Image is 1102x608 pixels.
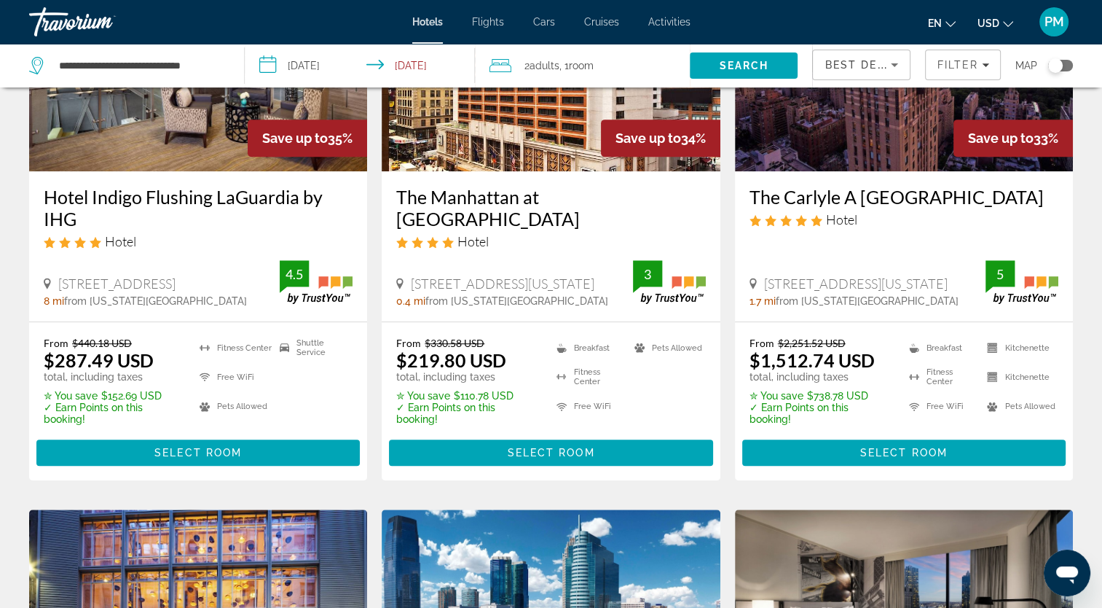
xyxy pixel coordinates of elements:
[928,17,942,29] span: en
[826,211,857,227] span: Hotel
[749,390,891,402] p: $738.78 USD
[396,295,425,307] span: 0.4 mi
[749,349,875,371] ins: $1,512.74 USD
[749,371,891,383] p: total, including taxes
[824,56,898,74] mat-select: Sort by
[633,260,706,303] img: TrustYou guest rating badge
[860,447,948,459] span: Select Room
[533,16,555,28] a: Cars
[396,186,705,230] a: The Manhattan at [GEOGRAPHIC_DATA]
[245,44,475,87] button: Select check in and out date
[44,233,353,249] div: 4 star Hotel
[396,390,538,402] p: $110.78 USD
[530,60,559,71] span: Adults
[524,55,559,76] span: 2
[977,12,1013,34] button: Change currency
[396,337,421,349] span: From
[272,337,353,359] li: Shuttle Service
[749,402,891,425] p: ✓ Earn Points on this booking!
[472,16,504,28] a: Flights
[44,349,154,371] ins: $287.49 USD
[633,265,662,283] div: 3
[192,337,272,359] li: Fitness Center
[58,55,222,77] input: Search hotel destination
[902,337,980,359] li: Breakfast
[192,396,272,418] li: Pets Allowed
[262,130,328,146] span: Save up to
[749,211,1058,227] div: 5 star Hotel
[549,366,628,388] li: Fitness Center
[457,233,489,249] span: Hotel
[980,366,1058,388] li: Kitchenette
[280,260,353,303] img: TrustYou guest rating badge
[749,390,803,402] span: ✮ You save
[749,295,776,307] span: 1.7 mi
[425,295,608,307] span: from [US_STATE][GEOGRAPHIC_DATA]
[985,260,1058,303] img: TrustYou guest rating badge
[192,366,272,388] li: Free WiFi
[569,60,594,71] span: Room
[690,52,798,79] button: Search
[154,447,242,459] span: Select Room
[980,396,1058,418] li: Pets Allowed
[1037,59,1073,72] button: Toggle map
[1044,15,1064,29] span: PM
[36,443,360,459] a: Select Room
[559,55,594,76] span: , 1
[1015,55,1037,76] span: Map
[44,186,353,230] a: Hotel Indigo Flushing LaGuardia by IHG
[36,440,360,466] button: Select Room
[776,295,959,307] span: from [US_STATE][GEOGRAPHIC_DATA]
[584,16,619,28] a: Cruises
[44,390,181,402] p: $152.69 USD
[549,337,628,359] li: Breakfast
[389,440,712,466] button: Select Room
[977,17,999,29] span: USD
[928,12,956,34] button: Change language
[937,59,978,71] span: Filter
[648,16,690,28] a: Activities
[44,371,181,383] p: total, including taxes
[248,120,367,157] div: 35%
[615,130,681,146] span: Save up to
[902,366,980,388] li: Fitness Center
[720,60,769,71] span: Search
[549,396,628,418] li: Free WiFi
[749,186,1058,208] a: The Carlyle A [GEOGRAPHIC_DATA]
[1044,550,1090,596] iframe: Button to launch messaging window
[44,402,181,425] p: ✓ Earn Points on this booking!
[396,390,450,402] span: ✮ You save
[1035,7,1073,37] button: User Menu
[29,3,175,41] a: Travorium
[280,265,309,283] div: 4.5
[968,130,1034,146] span: Save up to
[778,337,846,349] del: $2,251.52 USD
[425,337,484,349] del: $330.58 USD
[980,337,1058,359] li: Kitchenette
[953,120,1073,157] div: 33%
[601,120,720,157] div: 34%
[507,447,594,459] span: Select Room
[44,295,64,307] span: 8 mi
[64,295,247,307] span: from [US_STATE][GEOGRAPHIC_DATA]
[742,440,1066,466] button: Select Room
[389,443,712,459] a: Select Room
[824,59,900,71] span: Best Deals
[764,276,948,292] span: [STREET_ADDRESS][US_STATE]
[44,337,68,349] span: From
[396,233,705,249] div: 4 star Hotel
[985,265,1015,283] div: 5
[627,337,706,359] li: Pets Allowed
[902,396,980,418] li: Free WiFi
[72,337,132,349] del: $440.18 USD
[396,402,538,425] p: ✓ Earn Points on this booking!
[44,390,98,402] span: ✮ You save
[412,16,443,28] a: Hotels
